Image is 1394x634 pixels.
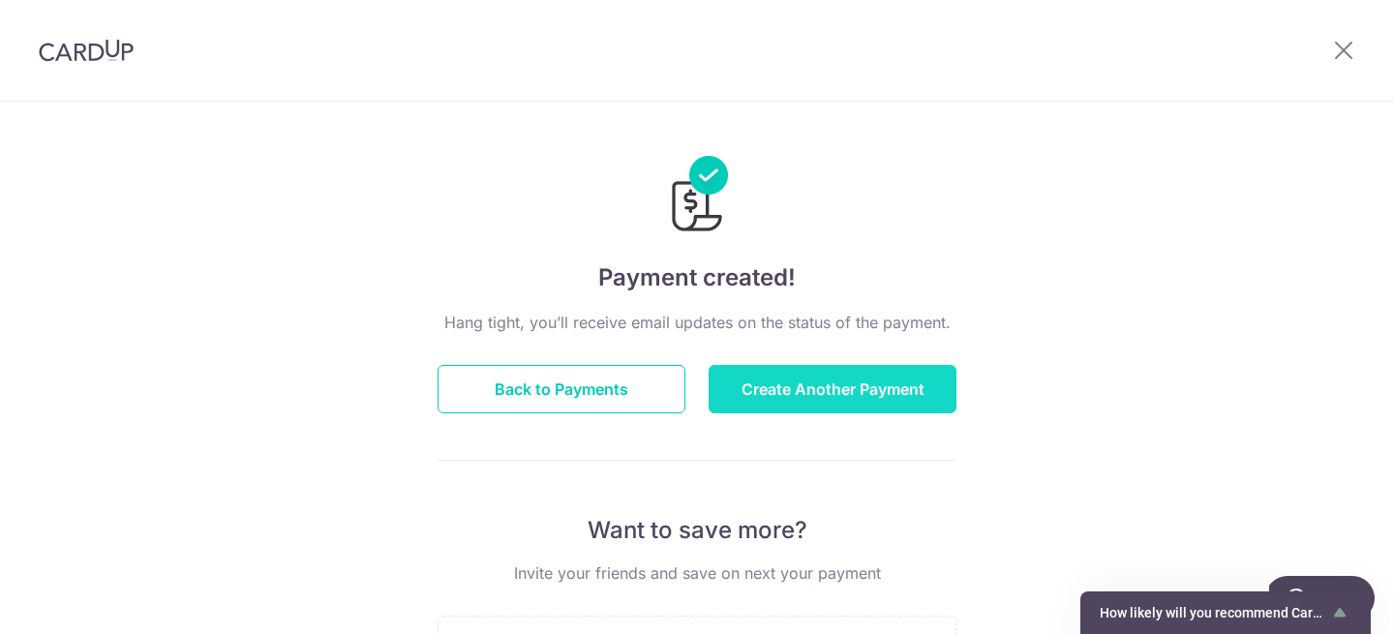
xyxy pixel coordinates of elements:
span: How likely will you recommend CardUp to a friend? [1100,605,1328,620]
p: Invite your friends and save on next your payment [438,561,956,585]
button: Create Another Payment [709,365,956,413]
img: CardUp [39,39,134,62]
p: Want to save more? [438,515,956,546]
img: Payments [666,156,728,237]
button: Show survey - How likely will you recommend CardUp to a friend? [1100,601,1351,624]
iframe: Opens a widget where you can find more information [1269,576,1375,624]
button: Back to Payments [438,365,685,413]
h4: Payment created! [438,260,956,295]
p: Hang tight, you’ll receive email updates on the status of the payment. [438,311,956,334]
